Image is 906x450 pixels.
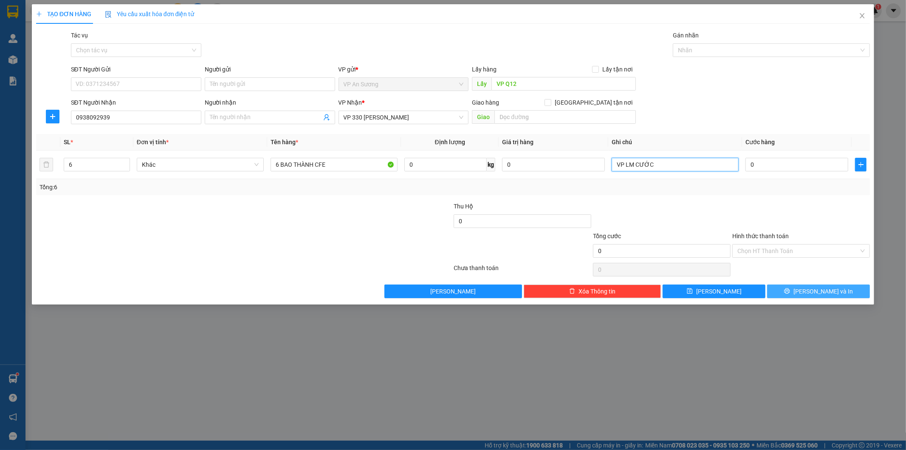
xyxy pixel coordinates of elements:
[3,40,43,48] span: Lấy:
[344,111,464,124] span: VP 330 Lê Duẫn
[487,158,495,171] span: kg
[784,288,790,295] span: printer
[551,98,636,107] span: [GEOGRAPHIC_DATA] tận nơi
[3,9,50,28] p: Gửi:
[205,65,335,74] div: Người gửi
[36,11,91,17] span: TẠO ĐƠN HÀNG
[453,263,593,278] div: Chưa thanh toán
[17,56,22,66] span: 0
[384,285,522,298] button: [PERSON_NAME]
[732,233,789,239] label: Hình thức thanh toán
[491,77,636,91] input: Dọc đường
[105,11,112,18] img: icon
[3,56,15,66] span: CR:
[271,139,298,145] span: Tên hàng
[855,158,866,171] button: plus
[472,77,491,91] span: Lấy
[3,9,40,28] span: VP An Sương
[855,161,866,168] span: plus
[687,288,693,295] span: save
[71,32,88,39] label: Tác vụ
[593,233,621,239] span: Tổng cước
[663,285,765,298] button: save[PERSON_NAME]
[51,35,127,52] span: Giao:
[51,5,127,23] p: Nhận:
[494,110,636,124] input: Dọc đường
[22,56,34,66] span: CC:
[40,158,53,171] button: delete
[696,287,742,296] span: [PERSON_NAME]
[745,139,775,145] span: Cước hàng
[524,285,661,298] button: deleteXóa Thông tin
[46,113,59,120] span: plus
[205,98,335,107] div: Người nhận
[859,12,866,19] span: close
[46,110,59,123] button: plus
[40,182,350,192] div: Tổng: 6
[472,66,497,73] span: Lấy hàng
[612,158,739,171] input: Ghi Chú
[137,139,169,145] span: Đơn vị tính
[339,99,362,106] span: VP Nhận
[51,5,112,23] span: VP 330 [PERSON_NAME]
[793,287,853,296] span: [PERSON_NAME] và In
[767,285,870,298] button: printer[PERSON_NAME] và In
[339,65,469,74] div: VP gửi
[142,158,259,171] span: Khác
[36,56,66,66] span: 300.000
[502,158,605,171] input: 0
[64,139,71,145] span: SL
[599,65,636,74] span: Lấy tận nơi
[673,32,699,39] label: Gán nhãn
[569,288,575,295] span: delete
[502,139,533,145] span: Giá trị hàng
[51,43,127,53] span: [GEOGRAPHIC_DATA]
[71,98,201,107] div: SĐT Người Nhận
[472,99,499,106] span: Giao hàng
[51,25,98,34] span: 0916421599
[71,65,201,74] div: SĐT Người Gửi
[454,203,473,210] span: Thu Hộ
[608,134,742,151] th: Ghi chú
[344,78,464,91] span: VP An Sương
[435,139,465,145] span: Định lượng
[271,158,398,171] input: VD: Bàn, Ghế
[105,11,195,17] span: Yêu cầu xuất hóa đơn điện tử
[430,287,476,296] span: [PERSON_NAME]
[323,114,330,121] span: user-add
[850,4,874,28] button: Close
[36,11,42,17] span: plus
[3,29,50,38] span: 0978816381
[472,110,494,124] span: Giao
[16,40,43,49] span: VP Q12
[579,287,615,296] span: Xóa Thông tin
